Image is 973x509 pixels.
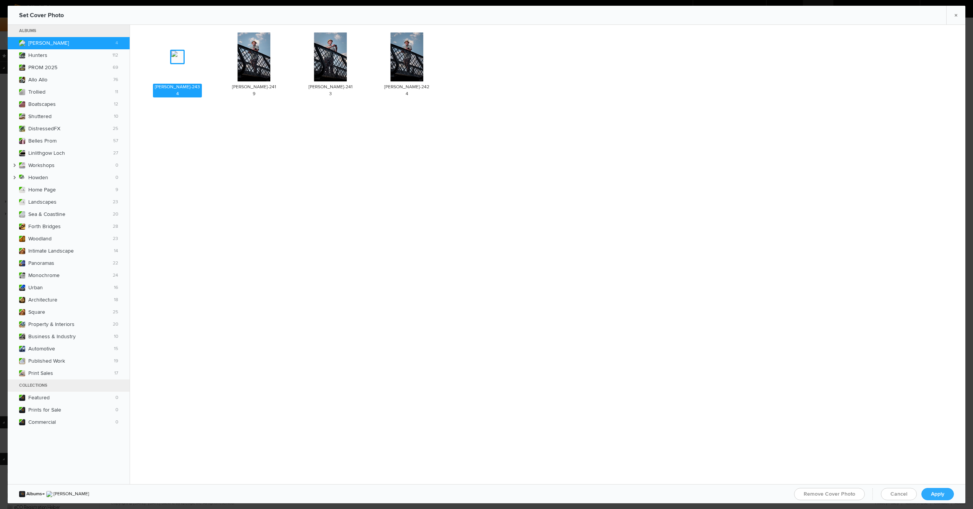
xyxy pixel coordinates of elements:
[28,113,118,120] b: Shuttered
[28,370,118,376] b: Print Sales
[112,52,118,58] span: 112
[114,358,118,364] span: 19
[8,245,130,257] a: Intimate Landscape14
[931,491,944,497] span: Apply
[8,74,130,86] a: Allo Allo76
[8,416,130,428] a: Commercial0
[28,334,118,340] b: Business & Industry
[28,101,118,107] b: Boatscapes
[115,407,118,413] span: 0
[8,135,130,147] a: Belles Prom57
[28,260,118,266] b: Panoramas
[8,257,130,269] a: Panoramas22
[8,172,130,184] a: Howden0
[28,199,118,205] b: Landscapes
[28,150,118,156] b: Linlithgow Loch
[19,6,64,25] div: Set Cover Photo
[113,321,118,327] span: 20
[28,272,118,279] b: Monochrome
[113,199,118,205] span: 23
[28,77,118,83] b: Allo Allo
[113,77,118,83] span: 76
[28,187,118,193] b: Home Page
[8,220,130,233] a: Forth Bridges28
[113,211,118,217] span: 20
[28,297,118,303] b: Architecture
[113,65,118,71] span: 69
[113,224,118,230] span: 28
[28,138,118,144] b: Belles Prom
[8,306,130,318] a: Square25
[28,65,118,71] b: PROM 2025
[8,343,130,355] a: Automotive15
[794,488,865,500] a: Remove Cover Photo
[8,147,130,159] a: Linlithgow Loch27
[314,32,347,81] img: Steven_Harkins-2413
[114,346,118,352] span: 15
[28,175,118,181] b: Howden
[8,98,130,110] a: Boatscapes12
[8,123,130,135] a: DistressedFX25
[890,491,907,497] span: Cancel
[28,285,118,291] b: Urban
[28,321,118,327] b: Property & Interiors
[113,126,118,132] span: 25
[28,309,118,315] b: Square
[881,488,917,500] a: Cancel
[229,84,278,97] div: [PERSON_NAME]-2419
[115,40,118,46] span: 4
[113,272,118,279] span: 24
[114,334,118,340] span: 10
[8,404,130,416] a: Prints for Sale0
[28,407,118,413] b: Prints for Sale
[19,382,118,389] a: Collections
[28,346,118,352] b: Automotive
[28,40,118,46] b: [PERSON_NAME]
[114,248,118,254] span: 14
[28,395,118,401] b: Featured
[28,52,118,58] b: Hunters
[28,419,118,425] b: Commercial
[921,488,954,500] a: Apply
[19,27,118,35] a: Albums
[114,113,118,120] span: 10
[113,260,118,266] span: 22
[115,419,118,425] span: 0
[8,110,130,123] a: Shuttered10
[382,84,431,97] div: [PERSON_NAME]-2424
[8,37,130,49] a: [PERSON_NAME]4
[115,395,118,401] span: 0
[804,491,855,497] span: Remove Cover Photo
[19,491,25,497] img: undefined
[114,370,118,376] span: 17
[8,392,130,404] a: Featured0
[114,297,118,303] span: 18
[113,138,118,144] span: 57
[42,491,46,497] span: →
[113,309,118,315] span: 25
[8,269,130,282] a: Monochrome24
[8,184,130,196] a: Home Page9
[115,89,118,95] span: 11
[8,367,130,379] a: Print Sales17
[8,355,130,367] a: Published Work19
[115,175,118,181] span: 0
[8,62,130,74] a: PROM 202569
[8,159,130,172] a: Workshops0
[28,358,118,364] b: Published Work
[28,224,118,230] b: Forth Bridges
[8,294,130,306] a: Architecture18
[115,187,118,193] span: 9
[8,196,130,208] a: Landscapes23
[28,236,118,242] b: Woodland
[114,101,118,107] span: 12
[8,282,130,294] a: Urban16
[237,32,270,81] img: Steven_Harkins-2419
[8,208,130,220] a: Sea & Coastline20
[390,32,423,81] img: Steven_Harkins-2424
[8,318,130,331] a: Property & Interiors20
[115,162,118,169] span: 0
[28,89,118,95] b: Trollied
[113,150,118,156] span: 27
[19,491,42,497] a: undefinedAlbums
